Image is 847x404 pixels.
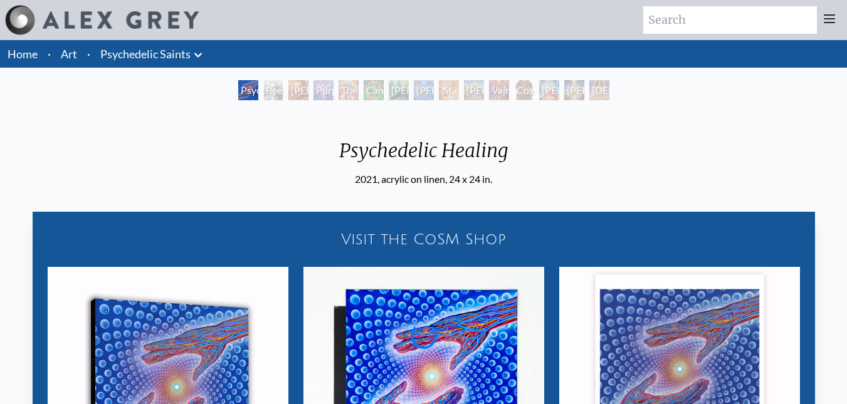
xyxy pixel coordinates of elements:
div: Psychedelic Healing [329,139,518,172]
div: 2021, acrylic on linen, 24 x 24 in. [329,172,518,187]
a: Art [61,45,77,63]
div: Psychedelic Healing [238,80,258,100]
a: Home [8,47,38,61]
div: [DEMOGRAPHIC_DATA] [589,80,609,100]
div: Cannabacchus [364,80,384,100]
div: [PERSON_NAME] & the New Eleusis [414,80,434,100]
div: Vajra Guru [489,80,509,100]
li: · [82,40,95,68]
div: Cosmic [DEMOGRAPHIC_DATA] [514,80,534,100]
div: [PERSON_NAME] [564,80,584,100]
div: Purple [DEMOGRAPHIC_DATA] [313,80,334,100]
div: Beethoven [263,80,283,100]
div: [PERSON_NAME] [539,80,559,100]
div: [PERSON_NAME] M.D., Cartographer of Consciousness [288,80,308,100]
input: Search [643,6,817,34]
a: Psychedelic Saints [100,45,191,63]
div: [PERSON_NAME] [464,80,484,100]
li: · [43,40,56,68]
div: [PERSON_NAME][US_STATE] - Hemp Farmer [389,80,409,100]
a: Visit the CoSM Shop [40,219,808,259]
div: The Shulgins and their Alchemical Angels [339,80,359,100]
div: St. Albert & The LSD Revelation Revolution [439,80,459,100]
